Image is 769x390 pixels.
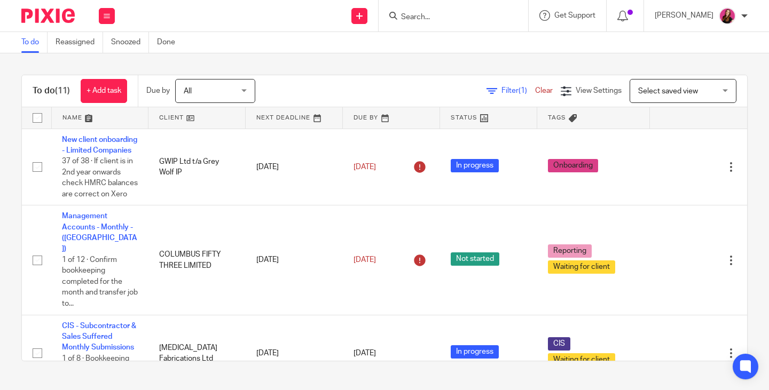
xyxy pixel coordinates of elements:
a: To do [21,32,48,53]
a: Clear [535,87,553,94]
span: Onboarding [548,159,598,172]
a: Snoozed [111,32,149,53]
span: Get Support [554,12,595,19]
span: All [184,87,192,95]
span: CIS [548,337,570,351]
span: (11) [55,86,70,95]
span: [DATE] [354,349,376,357]
span: Tags [548,115,566,121]
span: Select saved view [638,87,698,95]
span: View Settings [576,87,622,94]
span: 37 of 38 · If client is in 2nd year onwards check HMRC balances are correct on Xero [62,157,138,198]
p: Due by [146,85,170,96]
img: 21.png [719,7,736,25]
img: Pixie [21,9,75,23]
span: [DATE] [354,163,376,171]
a: Management Accounts - Monthly - ([GEOGRAPHIC_DATA]) [62,212,137,252]
a: + Add task [81,79,127,103]
input: Search [400,13,496,22]
span: Waiting for client [548,260,615,274]
span: [DATE] [354,256,376,264]
span: (1) [519,87,527,94]
td: COLUMBUS FIFTY THREE LIMITED [148,205,246,315]
td: [DATE] [246,205,343,315]
span: 1 of 12 · Confirm bookkeeping completed for the month and transfer job to... [62,256,138,307]
a: New client onboarding - Limited Companies [62,136,137,154]
span: Reporting [548,244,592,258]
span: In progress [451,159,499,172]
td: GWIP Ltd t/a Grey Wolf IP [148,129,246,205]
span: Waiting for client [548,353,615,367]
span: Not started [451,252,499,266]
h1: To do [33,85,70,97]
a: Reassigned [56,32,103,53]
p: [PERSON_NAME] [655,10,713,21]
span: In progress [451,345,499,359]
span: 1 of 8 · Bookkeeping up to date for CIS transactions [62,355,129,384]
td: [DATE] [246,129,343,205]
a: CIS - Subcontractor & Sales Suffered Monthly Submissions [62,322,136,352]
a: Done [157,32,183,53]
span: Filter [501,87,535,94]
